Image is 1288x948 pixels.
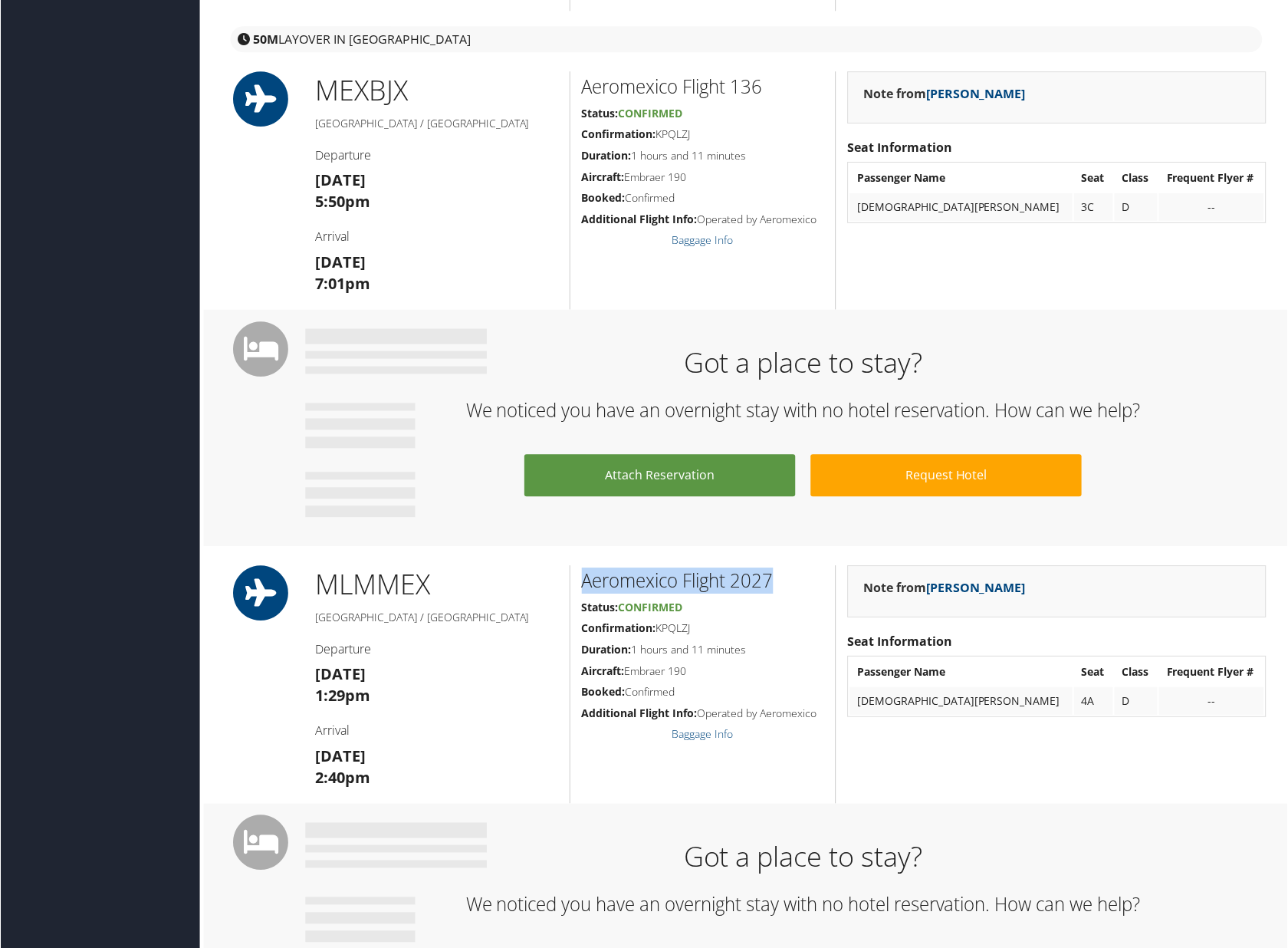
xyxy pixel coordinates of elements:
h5: KPQLZJ [582,621,824,637]
h5: 1 hours and 11 minutes [582,148,824,163]
strong: Additional Flight Info: [582,212,698,226]
td: [DEMOGRAPHIC_DATA][PERSON_NAME] [850,688,1073,716]
strong: Aircraft: [582,170,625,184]
h5: [GEOGRAPHIC_DATA] / [GEOGRAPHIC_DATA] [315,116,558,131]
strong: Confirmation: [582,621,656,636]
h5: Confirmed [582,685,824,700]
strong: Status: [582,601,619,615]
h5: Confirmed [582,190,824,206]
strong: 5:50pm [315,191,370,212]
strong: 2:40pm [315,768,370,788]
strong: Booked: [582,685,626,699]
strong: [DATE] [315,252,366,272]
h4: Departure [315,641,558,658]
h5: [GEOGRAPHIC_DATA] / [GEOGRAPHIC_DATA] [315,611,558,626]
strong: Status: [582,106,619,120]
td: D [1115,688,1158,716]
h5: Embraer 190 [582,170,824,185]
div: -- [1168,695,1257,709]
strong: Booked: [582,190,626,205]
td: 4A [1075,688,1114,716]
strong: Duration: [582,643,632,657]
div: -- [1168,200,1257,214]
th: Frequent Flyer # [1160,164,1265,192]
strong: 1:29pm [315,686,370,706]
strong: Note from [864,580,1027,597]
span: Confirmed [619,601,683,615]
h2: Aeromexico Flight 136 [582,74,824,100]
th: Passenger Name [850,164,1073,192]
div: layover in [GEOGRAPHIC_DATA] [230,26,1263,52]
a: [PERSON_NAME] [927,580,1027,597]
td: 3C [1075,193,1114,221]
h1: MEX BJX [315,71,558,110]
h4: Arrival [315,228,558,245]
strong: 7:01pm [315,273,370,294]
a: Baggage Info [672,232,734,247]
a: Attach Reservation [524,455,796,497]
strong: Aircraft: [582,664,625,679]
strong: Duration: [582,148,632,163]
td: D [1115,193,1158,221]
strong: Confirmation: [582,127,656,141]
h5: KPQLZJ [582,127,824,142]
strong: 50M [253,31,278,48]
strong: [DATE] [315,170,366,190]
th: Frequent Flyer # [1160,659,1265,686]
th: Seat [1075,659,1114,686]
th: Seat [1075,164,1114,192]
a: Baggage Info [672,727,734,742]
h2: Aeromexico Flight 2027 [582,568,824,594]
h4: Departure [315,146,558,163]
strong: [DATE] [315,664,366,685]
a: [PERSON_NAME] [927,85,1027,102]
h5: Operated by Aeromexico [582,212,824,227]
td: [DEMOGRAPHIC_DATA][PERSON_NAME] [850,193,1073,221]
h4: Arrival [315,723,558,739]
strong: [DATE] [315,746,366,767]
strong: Note from [864,85,1027,102]
a: Request Hotel [811,455,1083,497]
h5: Embraer 190 [582,664,824,680]
strong: Additional Flight Info: [582,706,698,721]
h5: Operated by Aeromexico [582,706,824,722]
span: Confirmed [619,106,683,120]
h1: MLM MEX [315,566,558,604]
th: Class [1115,659,1158,686]
h5: 1 hours and 11 minutes [582,643,824,658]
th: Class [1115,164,1158,192]
strong: Seat Information [848,634,953,650]
th: Passenger Name [850,659,1073,686]
strong: Seat Information [848,139,953,156]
